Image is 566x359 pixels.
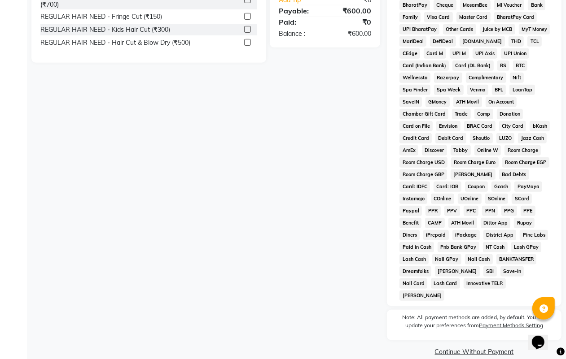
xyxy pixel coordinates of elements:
span: Spa Finder [399,85,430,95]
span: Jazz Cash [518,133,547,143]
span: Rupay [514,218,535,228]
span: Debit Card [435,133,466,143]
span: DefiDeal [430,36,456,47]
span: Spa Week [434,85,464,95]
span: Card M [424,48,446,59]
span: SCard [512,194,532,204]
span: PPV [444,206,460,216]
span: Online W [474,145,501,156]
span: UOnline [458,194,482,204]
span: Discover [422,145,447,156]
span: iPrepaid [423,230,449,240]
span: Paid in Cash [399,242,434,252]
span: Nail GPay [432,254,461,264]
span: BTC [513,61,528,71]
span: Master Card [456,12,491,22]
span: City Card [499,121,527,131]
span: Room Charge GBP [399,169,447,180]
span: SBI [483,266,497,277]
span: Nail Cash [465,254,493,264]
a: Continue Without Payment [389,347,560,357]
span: GMoney [426,97,450,107]
span: Envision [436,121,461,131]
span: BRAC Card [464,121,496,131]
span: Room Charge [505,145,541,156]
div: Paid: [272,17,325,27]
span: Lash Card [431,278,460,289]
span: Family [399,12,421,22]
span: Lash Cash [399,254,429,264]
span: Lash GPay [511,242,542,252]
span: Paypal [399,206,422,216]
span: ATH Movil [453,97,482,107]
span: SOnline [485,194,509,204]
span: AmEx [399,145,418,156]
span: Card: IOB [434,182,461,192]
iframe: chat widget [528,323,557,350]
span: [PERSON_NAME] [451,169,496,180]
span: Save-In [500,266,524,277]
span: CAMP [425,218,445,228]
span: UPI M [450,48,469,59]
span: [PERSON_NAME] [399,290,444,301]
span: Complimentary [466,73,506,83]
span: Dreamfolks [399,266,431,277]
span: Razorpay [434,73,462,83]
span: UPI Axis [473,48,498,59]
span: UPI BharatPay [399,24,439,35]
span: PPE [521,206,535,216]
div: ₹0 [325,17,378,27]
span: Room Charge EGP [502,157,549,168]
span: LoanTap [509,85,535,95]
span: Tabby [451,145,471,156]
span: UPI Union [501,48,529,59]
span: bKash [530,121,550,131]
span: ATH Movil [448,218,477,228]
span: PayMaya [514,182,542,192]
span: SaveIN [399,97,422,107]
label: Note: All payment methods are added, by default. You can update your preferences from [396,313,553,333]
span: Chamber Gift Card [399,109,448,119]
span: PPR [426,206,441,216]
span: Room Charge USD [399,157,448,168]
span: Other Cards [443,24,476,35]
span: PPG [501,206,517,216]
span: Room Charge Euro [451,157,499,168]
span: Card (DL Bank) [452,61,494,71]
span: Dittor App [481,218,511,228]
div: Balance : [272,29,325,39]
span: Card: IDFC [399,182,430,192]
label: Payment Methods Setting [479,321,543,329]
span: BFL [492,85,506,95]
span: Wellnessta [399,73,430,83]
span: [PERSON_NAME] [435,266,480,277]
div: ₹600.00 [325,5,378,16]
span: Innovative TELR [464,278,506,289]
span: On Account [486,97,517,107]
span: MariDeal [399,36,426,47]
span: District App [483,230,517,240]
span: CEdge [399,48,420,59]
span: Card on File [399,121,433,131]
span: Visa Card [424,12,453,22]
span: LUZO [496,133,515,143]
span: Pnb Bank GPay [438,242,479,252]
span: Credit Card [399,133,432,143]
div: ₹600.00 [325,29,378,39]
div: REGULAR HAIR NEED - Kids Hair Cut (₹300) [40,25,170,35]
span: MyT Money [519,24,550,35]
div: REGULAR HAIR NEED - Fringe Cut (₹150) [40,12,162,22]
span: PPC [464,206,479,216]
span: Comp [474,109,493,119]
span: Bad Debts [499,169,529,180]
span: Juice by MCB [480,24,515,35]
span: Nift [510,73,524,83]
span: [DOMAIN_NAME] [460,36,505,47]
span: Trade [452,109,471,119]
span: COnline [431,194,454,204]
span: Diners [399,230,420,240]
span: Shoutlo [470,133,493,143]
span: NT Cash [483,242,508,252]
span: THD [509,36,524,47]
span: Venmo [467,85,488,95]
